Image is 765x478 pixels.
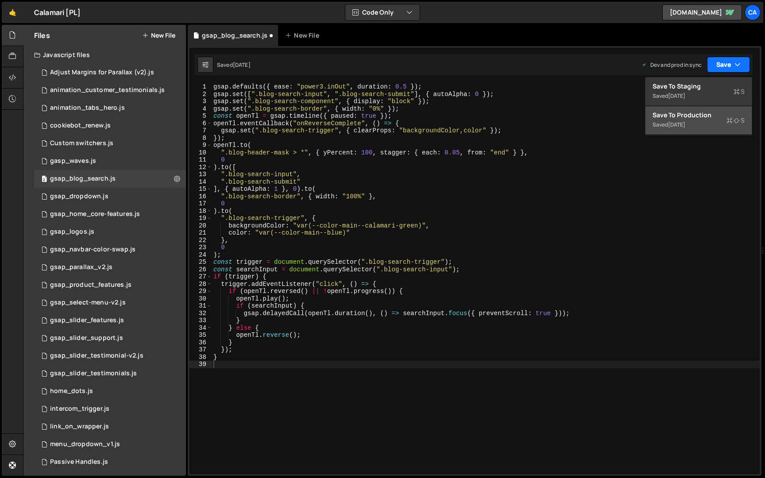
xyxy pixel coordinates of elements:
div: 21 [189,229,212,237]
div: 7764/21511.js [34,294,186,312]
div: gsap_dropdown.js [50,193,108,200]
span: S [734,87,745,96]
div: 5 [189,112,212,120]
a: 🤙 [2,2,23,23]
div: 30 [189,295,212,303]
div: 7 [189,127,212,135]
div: 1 [189,83,212,91]
div: menu_dropdown_v1.js [50,440,120,448]
div: 14 [189,178,212,186]
div: 6 [189,120,212,127]
div: [DATE] [668,92,685,100]
div: 7764/15452.js [34,64,186,81]
div: 7764/15460.js [34,365,186,382]
div: 7764/23031.js [34,436,186,453]
div: 16 [189,193,212,200]
div: 29 [189,288,212,295]
div: 7764/31373.js [34,418,186,436]
div: 35 [189,332,212,339]
button: Code Only [345,4,420,20]
div: gsap_slider_features.js [50,316,124,324]
div: 22 [189,237,212,244]
a: Ca [745,4,761,20]
div: 7764/18740.js [34,81,186,99]
div: animation_tabs_hero.js [50,104,125,112]
div: 12 [189,164,212,171]
div: Adjust Margins for Parallax (v2).js [50,69,154,77]
div: gsap_blog_search.js [50,175,116,183]
div: gsap_slider_support.js [50,334,123,342]
div: 2 [189,91,212,98]
div: 8 [189,135,212,142]
div: 7764/19917.js [34,347,186,365]
div: 7764/19866.js [34,205,186,223]
div: 7764/15900.js [34,188,186,205]
div: 7764/15465.js [34,135,186,152]
div: 34 [189,324,212,332]
div: gsap_home_core-features.js [50,210,140,218]
div: 7764/15471.js [34,453,186,471]
div: gsap_logos.js [50,228,94,236]
div: 26 [189,266,212,274]
div: 7764/16589.js [34,312,186,329]
div: Saved [653,91,745,101]
div: animation_customer_testimonials.js [50,86,165,94]
div: 7764/18742.js [34,117,186,135]
div: Save to Production [653,111,745,119]
div: Custom switchers.js [50,139,113,147]
div: 20 [189,222,212,230]
div: Saved [653,119,745,130]
div: 11 [189,156,212,164]
div: 15 [189,185,212,193]
div: 4 [189,105,212,113]
div: 27 [189,273,212,281]
div: 7764/34558.js [34,382,186,400]
div: 25 [189,258,212,266]
a: [DOMAIN_NAME] [662,4,742,20]
span: 2 [42,176,47,183]
button: Save to StagingS Saved[DATE] [645,77,752,106]
div: 19 [189,215,212,222]
div: 18 [189,208,212,215]
div: 39 [189,361,212,368]
div: [DATE] [233,61,251,69]
div: 7764/15458.js [34,258,186,276]
div: gsap_slider_testimonials.js [50,370,137,378]
div: 23 [189,244,212,251]
div: 7764/47274.js [34,170,186,188]
div: 7764/15902.js [34,329,186,347]
button: Save [707,57,750,73]
div: Saved [217,61,251,69]
span: S [726,116,745,125]
div: gsap_slider_testimonial-v2.js [50,352,143,360]
div: 28 [189,281,212,288]
div: 7764/15462.js [34,276,186,294]
div: 9 [189,142,212,149]
div: 32 [189,310,212,317]
div: 13 [189,171,212,178]
div: 33 [189,317,212,324]
div: home_dots.js [50,387,93,395]
div: gasp_waves.js [50,157,96,165]
div: gsap_parallax_v2.js [50,263,112,271]
div: Passive Handles.js [50,458,108,466]
div: 7764/22118.js [34,400,186,418]
div: 38 [189,354,212,361]
div: gsap_product_features.js [50,281,131,289]
h2: Files [34,31,50,40]
div: 31 [189,302,212,310]
div: [DATE] [668,121,685,128]
div: 10 [189,149,212,157]
div: 17 [189,200,212,208]
div: 7764/15461.js [34,152,186,170]
button: Save to ProductionS Saved[DATE] [645,106,752,135]
div: gsap_select-menu-v2.js [50,299,126,307]
div: intercom_trigger.js [50,405,109,413]
div: 37 [189,346,212,354]
div: 36 [189,339,212,347]
div: link_on_wrapper.js [50,423,109,431]
div: 3 [189,98,212,105]
div: Save to Staging [653,82,745,91]
div: Dev and prod in sync [641,61,702,69]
